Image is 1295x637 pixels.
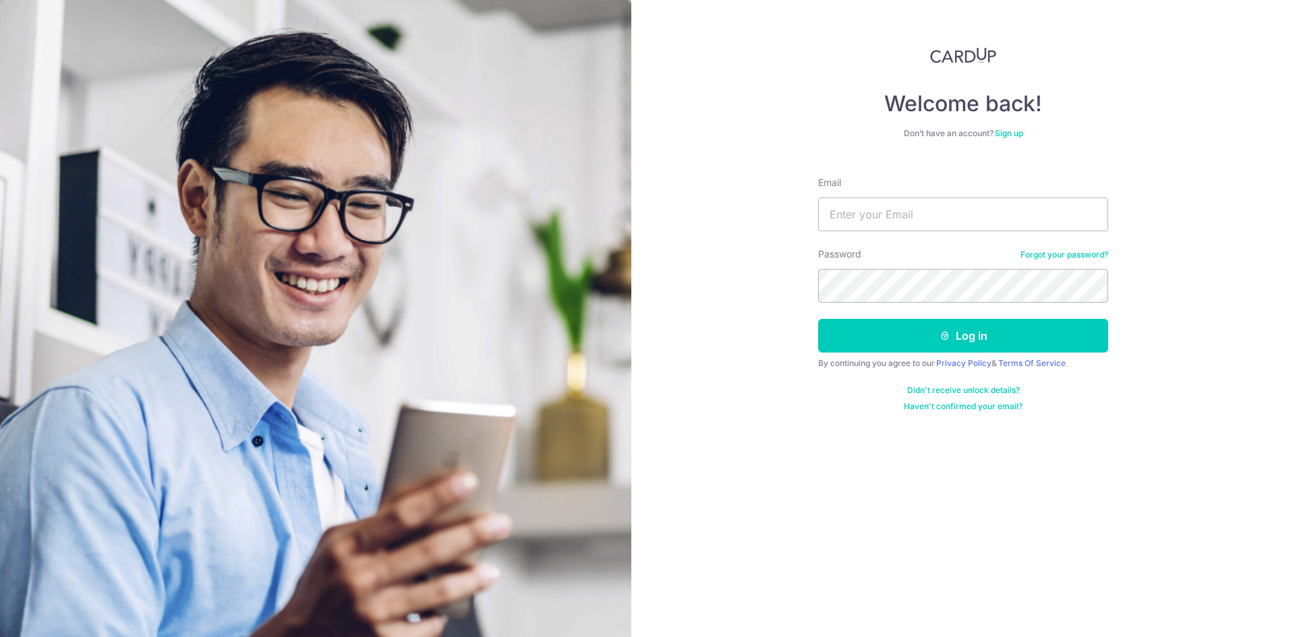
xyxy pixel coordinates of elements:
[818,319,1108,353] button: Log in
[818,198,1108,231] input: Enter your Email
[818,176,841,189] label: Email
[818,90,1108,117] h4: Welcome back!
[998,358,1066,368] a: Terms Of Service
[930,47,996,63] img: CardUp Logo
[1020,249,1108,260] a: Forgot your password?
[907,385,1020,396] a: Didn't receive unlock details?
[995,128,1023,138] a: Sign up
[818,247,861,261] label: Password
[818,358,1108,369] div: By continuing you agree to our &
[818,128,1108,139] div: Don’t have an account?
[904,401,1023,412] a: Haven't confirmed your email?
[936,358,991,368] a: Privacy Policy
